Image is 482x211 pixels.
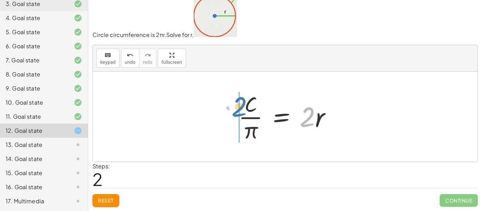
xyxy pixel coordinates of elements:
i: undo [127,51,133,60]
span: Reset [98,197,114,204]
button: Reset [92,194,119,207]
div: 7. Goal state [6,56,62,64]
div: 8. Goal state [6,70,62,79]
i: Task finished and correct. [74,70,82,79]
span: 2 [92,168,103,190]
div: 13. Goal state [6,141,62,149]
button: redoredo [139,49,156,68]
i: Task started. [74,126,82,135]
span: redo [143,60,152,65]
div: 6. Goal state [6,42,62,50]
i: Task finished and correct. [74,84,82,93]
i: Task not started. [74,197,82,205]
label: Steps: [92,162,110,170]
span: undo [125,60,135,65]
div: 12. Goal state [6,126,62,135]
span: πr. [159,31,166,38]
span: fullscreen [162,60,182,65]
button: fullscreen [158,49,186,68]
div: 10. Goal state [6,98,62,107]
button: undoundo [121,49,139,68]
div: 16. Goal state [6,183,62,191]
span: keypad [100,60,116,65]
i: redo [144,51,151,60]
div: 17. Multimedia [6,197,62,205]
i: Task not started. [74,169,82,177]
i: Task not started. [74,155,82,163]
i: Task not started. [74,141,82,149]
div: 4. Goal state [6,14,62,22]
div: 15. Goal state [6,169,62,177]
i: Task finished and correct. [74,56,82,64]
i: Task finished and correct. [74,14,82,22]
div: 5. Goal state [6,28,62,36]
i: Task finished and correct. [74,28,82,36]
button: keyboardkeypad [96,49,120,68]
i: keyboard [104,51,111,60]
i: Task finished and correct. [74,98,82,107]
i: Task finished and correct. [74,112,82,121]
i: Task not started. [74,183,82,191]
div: 9. Goal state [6,84,62,93]
i: Task finished and correct. [74,42,82,50]
div: 11. Goal state [6,112,62,121]
div: 14. Goal state [6,155,62,163]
